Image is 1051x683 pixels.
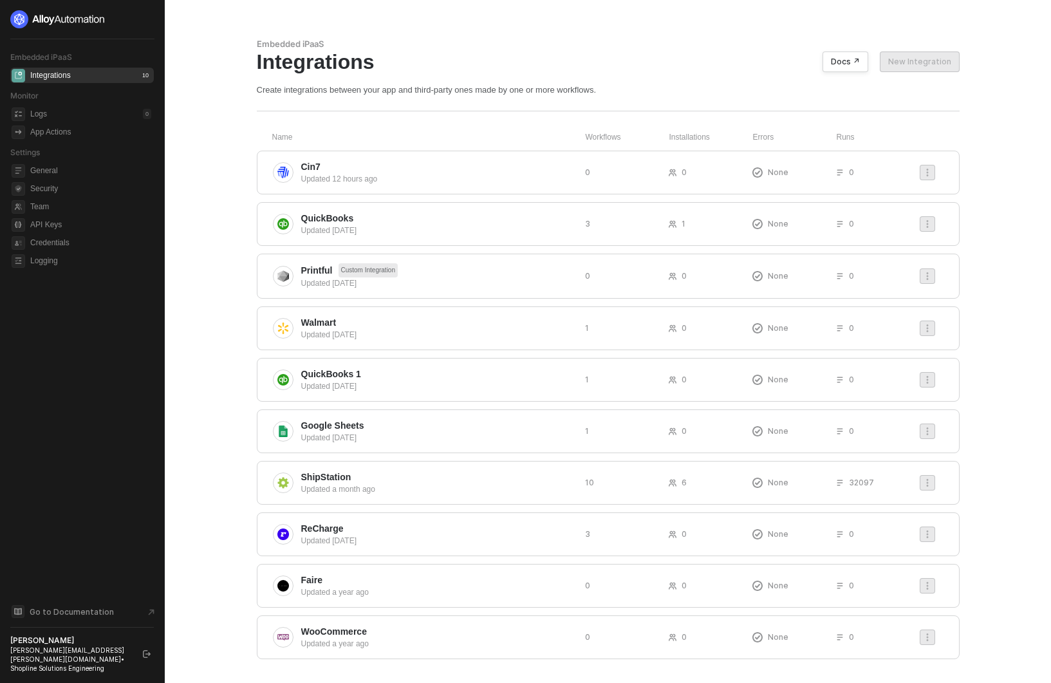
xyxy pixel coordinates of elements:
span: icon-list [836,479,844,487]
span: None [768,270,788,281]
span: 0 [682,323,687,333]
span: icon-list [836,530,844,538]
span: icon-list [836,633,844,641]
span: 0 [682,632,687,642]
span: icon-users [669,220,676,228]
img: logo [10,10,106,28]
span: ShipStation [301,471,351,483]
span: 0 [682,426,687,436]
span: icon-users [669,272,676,280]
div: [PERSON_NAME] [10,635,131,646]
span: logging [12,254,25,268]
span: 0 [849,529,854,539]
span: 0 [849,167,854,178]
span: Go to Documentation [30,606,114,617]
span: 6 [682,477,687,488]
span: icon-exclamation [752,632,763,642]
div: Updated [DATE] [301,535,575,547]
img: integration-icon [277,529,289,540]
span: None [768,323,788,333]
span: icon-exclamation [752,167,763,178]
span: icon-users [669,169,676,176]
span: 1 [682,218,685,229]
span: Google Sheets [301,419,364,432]
span: 0 [682,374,687,385]
a: logo [10,10,154,28]
div: Updated a year ago [301,586,575,598]
span: Faire [301,574,322,586]
div: Integrations [30,70,71,81]
span: None [768,477,788,488]
span: 0 [682,580,687,591]
img: integration-icon [277,580,289,592]
span: 10 [585,477,594,488]
div: App Actions [30,127,71,138]
span: Embedded iPaaS [10,52,72,62]
span: General [30,163,151,178]
span: None [768,632,788,642]
span: 1 [585,426,589,436]
span: icon-list [836,169,844,176]
span: 0 [585,270,590,281]
span: icon-exclamation [752,426,763,436]
span: 0 [849,218,854,229]
span: icon-list [836,272,844,280]
img: integration-icon [277,323,289,334]
span: 1 [585,323,589,333]
span: 32097 [849,477,874,488]
span: 0 [849,323,854,333]
span: None [768,580,788,591]
span: Team [30,199,151,214]
span: icon-exclamation [752,581,763,591]
span: credentials [12,236,25,250]
span: 3 [585,218,590,229]
div: Name [272,132,586,143]
span: 3 [585,529,590,539]
div: Embedded iPaaS [257,39,960,50]
div: [PERSON_NAME][EMAIL_ADDRESS][PERSON_NAME][DOMAIN_NAME] • Shopline Solutions Engineering [10,646,131,673]
div: 0 [143,109,151,119]
span: icon-exclamation [752,219,763,229]
span: icon-exclamation [752,375,763,385]
span: WooCommerce [301,625,367,638]
span: icon-exclamation [752,529,763,539]
span: Printful [301,264,333,277]
div: Workflows [586,132,669,143]
span: 1 [585,374,589,385]
span: team [12,200,25,214]
div: Docs ↗ [831,57,860,67]
span: 0 [849,426,854,436]
span: icon-users [669,530,676,538]
span: icon-logs [12,108,25,121]
span: icon-list [836,582,844,590]
span: Custom Integration [339,263,398,277]
img: integration-icon [277,374,289,386]
span: Monitor [10,91,39,100]
div: Updated [DATE] [301,277,575,289]
button: Docs ↗ [823,51,868,72]
div: Updated [DATE] [301,225,575,236]
a: Knowledge Base [10,604,154,619]
span: 0 [849,270,854,281]
span: icon-users [669,582,676,590]
span: None [768,167,788,178]
span: 0 [585,167,590,178]
div: Updated [DATE] [301,432,575,444]
img: integration-icon [277,218,289,230]
span: general [12,164,25,178]
span: None [768,426,788,436]
span: 0 [682,529,687,539]
span: None [768,218,788,229]
span: QuickBooks 1 [301,368,361,380]
img: integration-icon [277,270,289,282]
span: icon-app-actions [12,126,25,139]
span: 0 [585,580,590,591]
span: icon-exclamation [752,323,763,333]
div: Updated 12 hours ago [301,173,575,185]
div: Errors [753,132,837,143]
div: Create integrations between your app and third-party ones made by one or more workflows. [257,84,960,95]
span: integrations [12,69,25,82]
span: 0 [849,374,854,385]
span: icon-users [669,479,676,487]
div: Runs [837,132,925,143]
